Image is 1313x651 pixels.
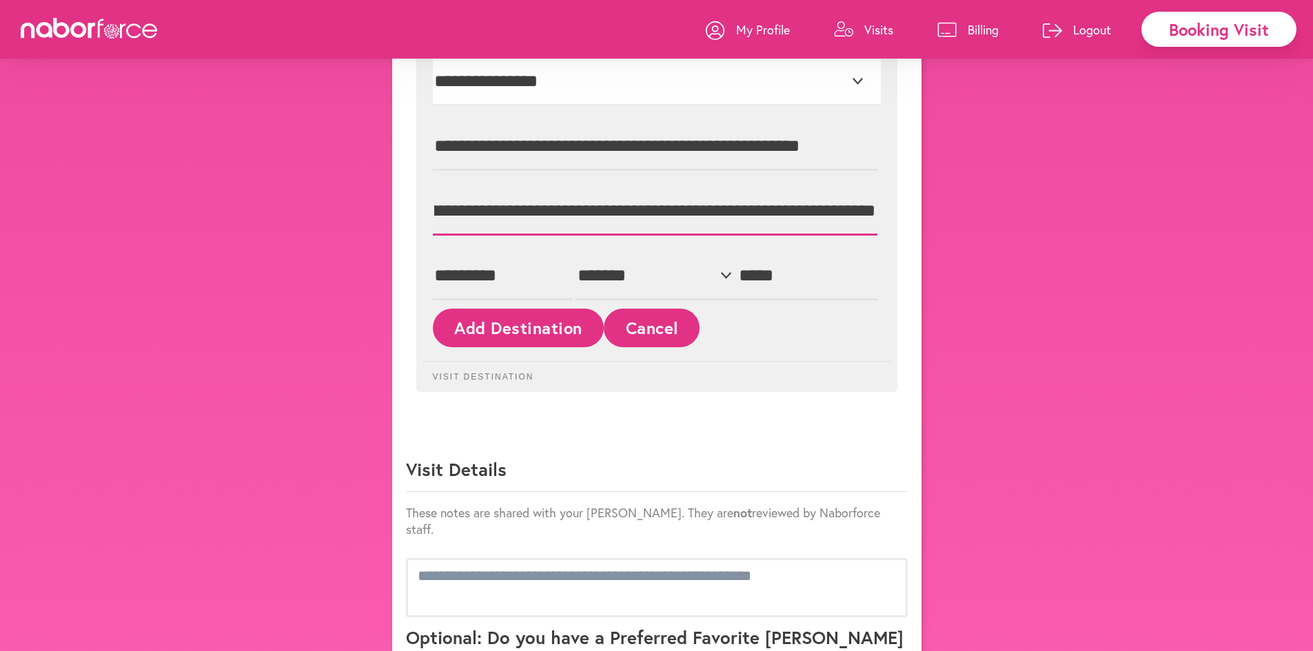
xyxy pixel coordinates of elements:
a: My Profile [706,9,790,50]
p: Visits [864,21,893,38]
p: Visit Destination [423,361,891,382]
a: Logout [1043,9,1111,50]
p: Logout [1073,21,1111,38]
button: Add Destination [433,309,604,347]
p: These notes are shared with your [PERSON_NAME]. They are reviewed by Naborforce staff. [406,504,908,537]
p: Billing [968,21,999,38]
div: Booking Visit [1141,12,1296,47]
p: Visit Details [406,457,908,492]
a: Visits [834,9,893,50]
strong: not [733,504,752,521]
p: My Profile [736,21,790,38]
a: Billing [937,9,999,50]
button: Cancel [604,309,700,347]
